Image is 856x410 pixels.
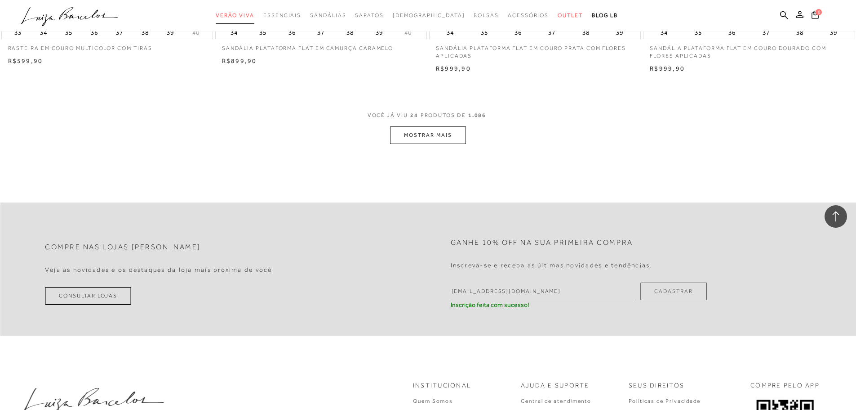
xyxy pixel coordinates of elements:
span: Acessórios [508,12,549,18]
a: SANDÁLIA PLATAFORMA FLAT EM COURO PRATA COM FLORES APLICADAS [429,39,641,60]
span: 1.086 [468,112,487,118]
button: 34 [444,26,457,39]
button: 34 [228,26,240,39]
button: 40 [402,28,414,37]
p: Institucional [413,381,471,390]
button: 33 [12,26,24,39]
span: [DEMOGRAPHIC_DATA] [393,12,465,18]
a: Quem Somos [413,398,453,404]
button: 36 [286,26,298,39]
span: Sapatos [355,12,383,18]
button: 35 [478,26,491,39]
button: MOSTRAR MAIS [390,126,466,144]
p: COMPRE PELO APP [750,381,820,390]
a: categoryNavScreenReaderText [558,7,583,24]
span: Sandálias [310,12,346,18]
button: 37 [113,26,126,39]
button: 34 [37,26,50,39]
span: R$999,90 [436,65,471,72]
span: VOCÊ JÁ VIU PRODUTOS DE [368,112,489,118]
span: Essenciais [263,12,301,18]
a: SANDÁLIA PLATAFORMA FLAT EM COURO DOURADO COM FLORES APLICADAS [643,39,855,60]
span: 24 [410,112,418,118]
p: Ajuda e Suporte [521,381,590,390]
span: R$599,90 [8,57,43,64]
button: 37 [546,26,558,39]
button: Cadastrar [640,283,706,300]
a: categoryNavScreenReaderText [508,7,549,24]
button: 40 [190,28,202,37]
a: Central de atendimento [521,398,591,404]
input: E-mail [451,283,636,300]
a: SANDÁLIA PLATAFORMA FLAT EM CAMURÇA CARAMELO [215,39,427,52]
button: 39 [827,26,840,39]
button: 37 [760,26,772,39]
h2: Compre nas lojas [PERSON_NAME] [45,243,201,252]
a: RASTEIRA EM COURO MULTICOLOR COM TIRAS [1,39,213,52]
h4: Veja as novidades e os destaques da loja mais próxima de você. [45,266,275,274]
span: 0 [816,9,822,15]
span: Outlet [558,12,583,18]
button: 34 [658,26,670,39]
span: Inscrição feita com sucesso! [451,300,529,310]
a: Consultar Lojas [45,287,131,305]
button: 39 [164,26,177,39]
button: 38 [794,26,806,39]
a: noSubCategoriesText [393,7,465,24]
span: R$999,90 [650,65,685,72]
a: categoryNavScreenReaderText [216,7,254,24]
a: Políticas de Privacidade [629,398,701,404]
button: 38 [580,26,592,39]
span: R$899,90 [222,57,257,64]
span: BLOG LB [592,12,618,18]
h2: Ganhe 10% off na sua primeira compra [451,239,633,247]
a: categoryNavScreenReaderText [355,7,383,24]
button: 35 [62,26,75,39]
button: 37 [315,26,327,39]
button: 39 [613,26,626,39]
button: 39 [373,26,386,39]
button: 36 [726,26,738,39]
button: 0 [809,10,821,22]
p: Seus Direitos [629,381,684,390]
a: categoryNavScreenReaderText [263,7,301,24]
a: categoryNavScreenReaderText [474,7,499,24]
h4: Inscreva-se e receba as últimas novidades e tendências. [451,261,652,269]
button: 38 [344,26,356,39]
a: categoryNavScreenReaderText [310,7,346,24]
button: 36 [512,26,524,39]
span: Verão Viva [216,12,254,18]
button: 35 [257,26,269,39]
span: Bolsas [474,12,499,18]
button: 38 [139,26,151,39]
a: BLOG LB [592,7,618,24]
button: 35 [692,26,705,39]
button: 36 [88,26,101,39]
